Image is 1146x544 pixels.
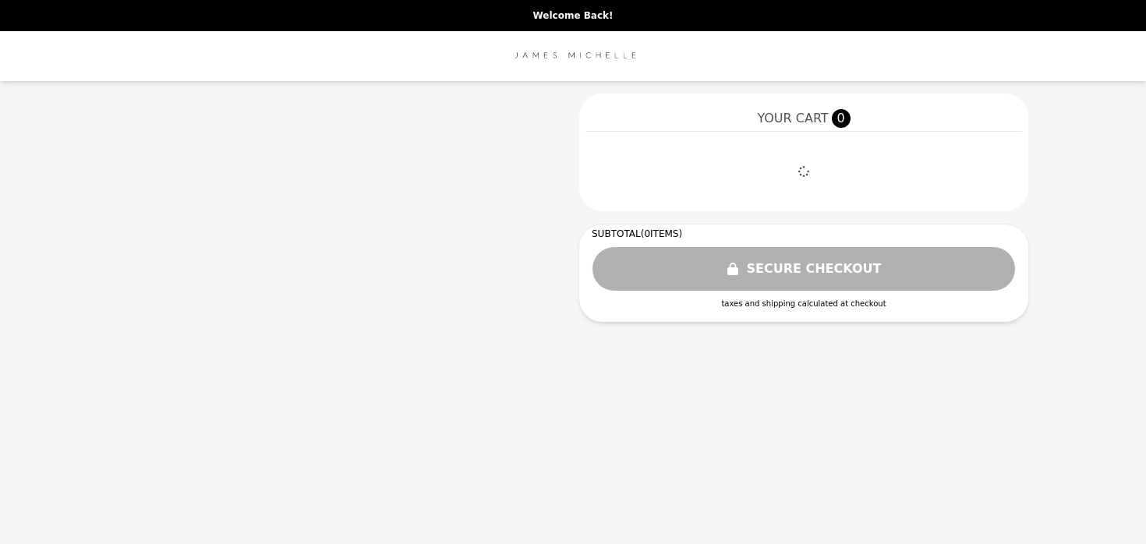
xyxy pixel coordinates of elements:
p: Welcome Back! [9,9,1137,22]
span: 0 [832,109,851,128]
span: ( 0 ITEMS) [641,228,682,239]
img: Brand Logo [508,41,638,72]
span: YOUR CART [757,109,828,128]
span: SUBTOTAL [592,228,641,239]
div: taxes and shipping calculated at checkout [592,298,1016,309]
